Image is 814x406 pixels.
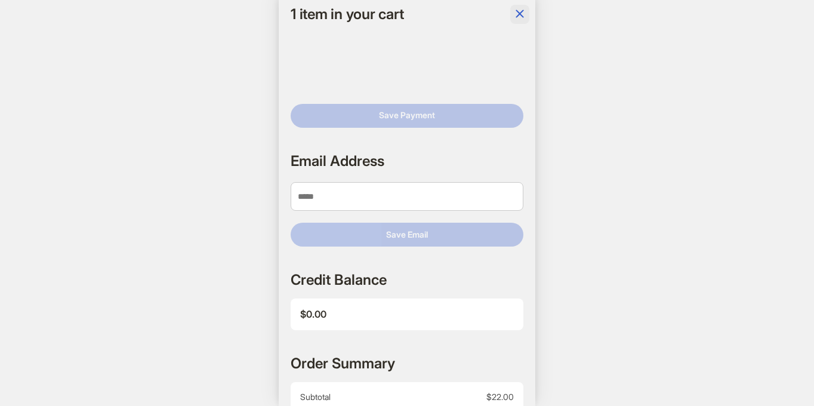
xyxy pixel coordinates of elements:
h1: 1 item in your cart [291,7,403,22]
button: Save Email [291,223,523,247]
span: Subtotal [300,392,405,402]
h2: Email Address [291,152,384,170]
button: Save Payment [291,104,523,128]
span: $22.00 [409,392,514,402]
h2: Order Summary [291,354,395,373]
h2: Credit Balance [291,270,387,289]
span: $0.00 [300,308,326,321]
